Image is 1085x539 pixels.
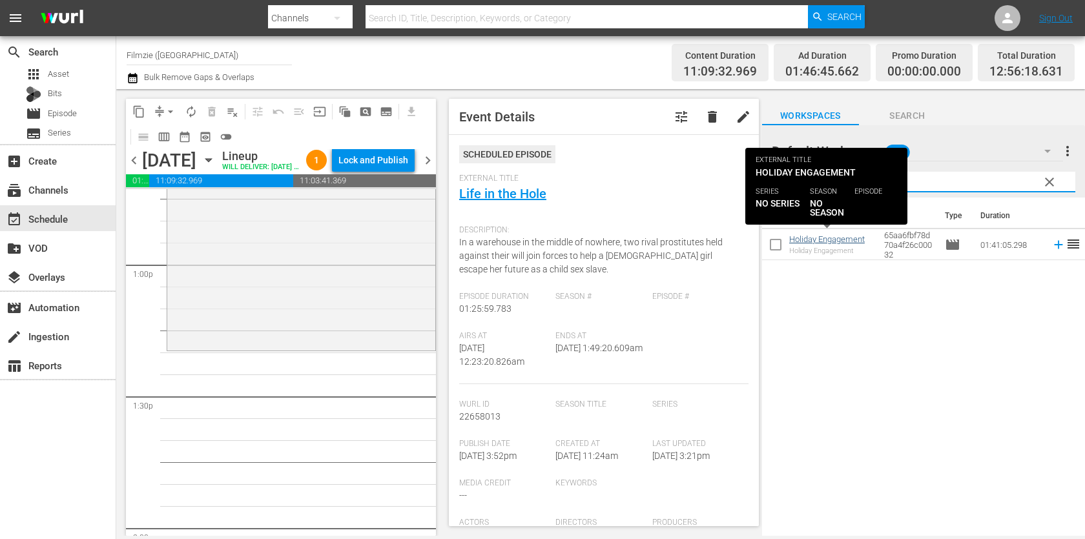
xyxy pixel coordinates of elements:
[26,106,41,121] span: Episode
[555,478,645,489] span: Keywords
[185,105,198,118] span: autorenew_outlined
[937,198,973,234] th: Type
[338,105,351,118] span: auto_awesome_motion_outlined
[1051,238,1066,252] svg: Add to Schedule
[459,439,549,449] span: Publish Date
[149,101,181,122] span: Remove Gaps & Overlaps
[332,148,415,172] button: Lock and Publish
[158,130,170,143] span: calendar_view_week_outlined
[178,130,191,143] span: date_range_outlined
[652,292,742,302] span: Episode #
[789,234,865,244] a: Holiday Engagement
[1039,13,1073,23] a: Sign Out
[772,133,1063,169] div: Default Workspace
[6,241,22,256] span: VOD
[309,101,330,122] span: Update Metadata from Key Asset
[876,198,937,234] th: Ext. ID
[142,150,196,171] div: [DATE]
[1060,143,1075,159] span: more_vert
[48,87,62,100] span: Bits
[48,127,71,139] span: Series
[380,105,393,118] span: subtitles_outlined
[222,149,301,163] div: Lineup
[293,174,436,187] span: 11:03:41.369
[975,229,1046,260] td: 01:41:05.298
[555,518,645,528] span: Directors
[666,101,697,132] button: tune
[555,292,645,302] span: Season #
[126,174,149,187] span: 01:46:45.662
[827,5,862,28] span: Search
[885,139,909,166] span: 926
[6,212,22,227] span: Schedule
[459,292,549,302] span: Episode Duration
[459,174,742,184] span: External Title
[887,46,961,65] div: Promo Duration
[359,105,372,118] span: pageview_outlined
[306,155,327,165] span: 1
[785,65,859,79] span: 01:46:45.662
[222,163,301,172] div: WILL DELIVER: [DATE] 10a (local)
[129,124,154,149] span: Day Calendar View
[199,130,212,143] span: preview_outlined
[459,343,524,367] span: [DATE] 12:23:20.826am
[153,105,166,118] span: compress
[459,411,501,422] span: 22658013
[174,127,195,147] span: Month Calendar View
[459,109,535,125] span: Event Details
[129,101,149,122] span: Copy Lineup
[142,72,254,82] span: Bulk Remove Gaps & Overlaps
[6,154,22,169] span: Create
[887,65,961,79] span: 00:00:00.000
[736,109,751,125] span: edit
[397,99,422,124] span: Download as CSV
[808,5,865,28] button: Search
[1038,171,1059,192] button: clear
[6,358,22,374] span: Reports
[459,400,549,410] span: Wurl Id
[459,451,517,461] span: [DATE] 3:52pm
[973,198,1050,234] th: Duration
[1066,236,1081,252] span: reorder
[705,109,720,125] span: delete
[945,237,960,252] span: Episode
[6,45,22,60] span: Search
[859,108,956,124] span: Search
[420,152,436,168] span: chevron_right
[459,145,555,163] div: Scheduled Episode
[459,186,546,201] a: Life in the Hole
[762,108,859,124] span: Workspaces
[26,126,41,141] span: Series
[459,237,723,274] span: In a warehouse in the middle of nowhere, two rival prostitutes held against their will join force...
[26,66,41,82] span: Asset
[555,400,645,410] span: Season Title
[201,101,222,122] span: Select an event to delete
[48,107,77,120] span: Episode
[459,225,742,236] span: Description:
[164,105,177,118] span: arrow_drop_down
[683,65,757,79] span: 11:09:32.969
[683,46,757,65] div: Content Duration
[338,148,408,172] div: Lock and Publish
[181,101,201,122] span: Loop Content
[879,229,940,260] td: 65aa6fbf78d70a4f26c00032
[555,343,643,353] span: [DATE] 1:49:20.609am
[789,247,865,255] div: Holiday Engagement
[555,451,618,461] span: [DATE] 11:24am
[652,400,742,410] span: Series
[459,303,512,314] span: 01:25:59.783
[652,451,710,461] span: [DATE] 3:21pm
[313,105,326,118] span: input
[6,329,22,345] span: Ingestion
[697,101,728,132] button: delete
[555,439,645,449] span: Created At
[459,478,549,489] span: Media Credit
[126,152,142,168] span: chevron_left
[220,130,232,143] span: toggle_off
[459,490,467,500] span: ---
[459,518,549,528] span: Actors
[154,127,174,147] span: Week Calendar View
[226,105,239,118] span: playlist_remove_outlined
[789,198,876,234] th: Title
[459,331,549,341] span: Airs At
